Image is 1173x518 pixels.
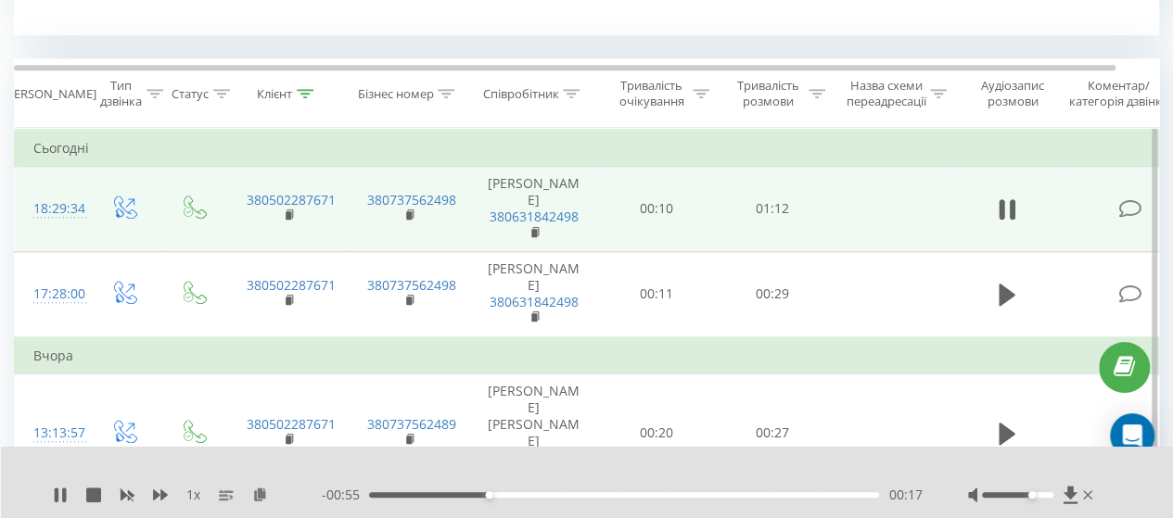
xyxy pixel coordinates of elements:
td: 00:20 [599,373,715,492]
div: Клієнт [257,86,292,102]
div: [PERSON_NAME] [3,86,96,102]
div: Accessibility label [486,491,493,499]
div: Accessibility label [1028,491,1036,499]
div: Тривалість очікування [615,78,688,109]
td: [PERSON_NAME] [469,167,599,252]
td: 00:10 [599,167,715,252]
a: 380502287671 [247,191,336,208]
div: Бізнес номер [357,86,433,102]
td: 00:11 [599,251,715,336]
span: 00:17 [888,486,922,504]
td: 01:12 [715,167,831,252]
a: 380631842498 [490,293,579,310]
td: 00:27 [715,373,831,492]
a: 380631842498 [490,208,579,225]
a: 380737562489 [367,415,456,433]
td: [PERSON_NAME] [PERSON_NAME] [469,373,599,492]
div: 13:13:57 [33,415,70,451]
span: 1 x [186,486,200,504]
a: 380737562498 [367,191,456,208]
a: 380502287671 [247,276,336,294]
div: Статус [172,86,209,102]
div: Тип дзвінка [100,78,142,109]
span: - 00:55 [322,486,369,504]
div: 18:29:34 [33,191,70,227]
a: 380502287671 [247,415,336,433]
div: Коментар/категорія дзвінка [1065,78,1173,109]
div: Назва схеми переадресації [846,78,925,109]
a: 380737562498 [367,276,456,294]
div: Аудіозапис розмови [967,78,1057,109]
td: 00:29 [715,251,831,336]
div: 17:28:00 [33,276,70,312]
td: [PERSON_NAME] [469,251,599,336]
div: Open Intercom Messenger [1110,413,1154,458]
div: Співробітник [482,86,558,102]
div: Тривалість розмови [731,78,804,109]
